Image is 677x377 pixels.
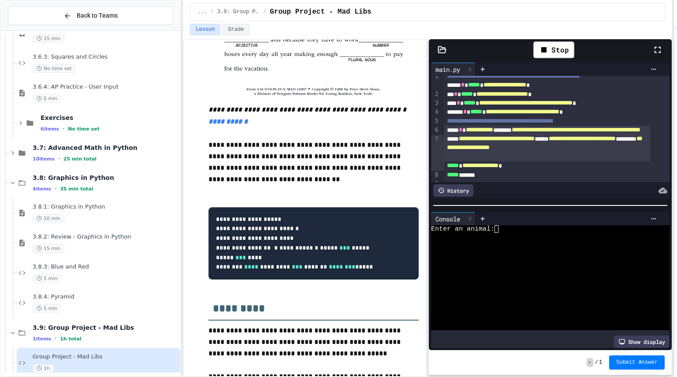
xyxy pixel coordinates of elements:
div: History [433,184,473,197]
div: 5 [431,117,440,126]
span: 3.7: Advanced Math in Python [33,144,179,152]
div: 6 [431,126,440,134]
span: Submit Answer [616,359,658,366]
span: / [595,359,598,366]
span: Group Project - Mad Libs [33,353,179,361]
span: 1h total [60,336,82,342]
span: • [55,335,56,342]
div: 1 [431,72,440,90]
div: 8 [431,171,440,179]
span: No time set [68,126,100,132]
div: main.py [431,65,465,74]
span: / [263,8,266,15]
span: • [58,155,60,162]
div: main.py [431,63,476,76]
span: 10 min [33,214,64,223]
span: 3.6.3: Squares and Circles [33,53,179,61]
span: 35 min total [60,186,93,192]
button: Grade [222,24,249,35]
span: 25 min total [63,156,97,162]
span: - [587,358,593,367]
span: 1 [599,359,602,366]
div: 7 [431,135,440,171]
span: No time set [33,64,76,73]
div: 9 [431,179,440,188]
span: 4 items [33,186,51,192]
span: 5 min [33,94,61,103]
button: Submit Answer [609,355,665,370]
span: 5 min [33,274,61,283]
span: 3.6.4: AP Practice - User Input [33,83,179,91]
div: 3 [431,99,440,108]
span: • [63,125,64,132]
span: Enter an animal: [431,225,495,233]
span: 3.8.1: Graphics in Python [33,203,179,211]
span: 15 min [33,244,64,253]
div: Console [431,212,476,225]
span: 6 items [41,126,59,132]
span: Back to Teams [77,11,118,20]
span: / [211,8,214,15]
div: Stop [533,41,574,58]
div: 4 [431,108,440,116]
span: Exercises [41,114,179,122]
button: Back to Teams [8,6,173,25]
span: ... [197,8,207,15]
span: 1h [33,364,54,373]
span: 10 items [33,156,55,162]
span: 3.9: Group Project - Mad Libs [217,8,260,15]
span: Group Project - Mad Libs [270,7,371,17]
div: 2 [431,90,440,99]
span: 3.8.2: Review - Graphics in Python [33,233,179,241]
button: Lesson [190,24,220,35]
span: 15 min [33,34,64,43]
span: 3.8.3: Blue and Red [33,263,179,271]
span: 3.8.4: Pyramid [33,293,179,301]
div: Console [431,214,465,224]
span: 3.8: Graphics in Python [33,174,179,182]
span: 1 items [33,336,51,342]
div: Show display [614,336,670,348]
span: • [55,185,56,192]
span: 5 min [33,304,61,313]
span: 3.9: Group Project - Mad Libs [33,324,179,332]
